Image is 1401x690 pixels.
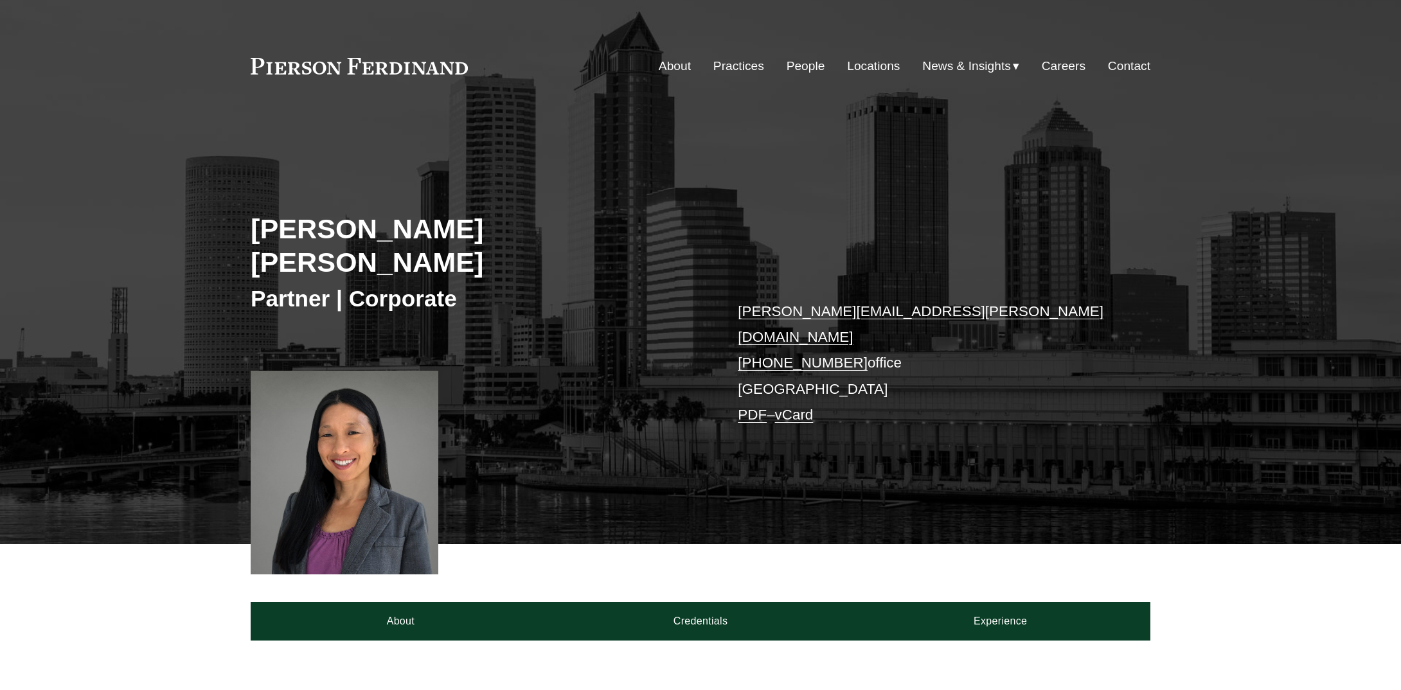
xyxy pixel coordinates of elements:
h2: [PERSON_NAME] [PERSON_NAME] [251,212,700,279]
a: About [251,602,551,641]
h3: Partner | Corporate [251,285,700,313]
a: [PHONE_NUMBER] [738,355,868,371]
a: [PERSON_NAME][EMAIL_ADDRESS][PERSON_NAME][DOMAIN_NAME] [738,303,1103,345]
a: Locations [847,54,900,78]
a: Experience [850,602,1150,641]
a: Contact [1108,54,1150,78]
a: About [659,54,691,78]
p: office [GEOGRAPHIC_DATA] – [738,299,1112,429]
a: vCard [775,407,814,423]
a: Practices [713,54,764,78]
a: People [787,54,825,78]
a: Credentials [551,602,851,641]
a: PDF [738,407,767,423]
a: Careers [1042,54,1085,78]
span: News & Insights [922,55,1011,78]
a: folder dropdown [922,54,1019,78]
